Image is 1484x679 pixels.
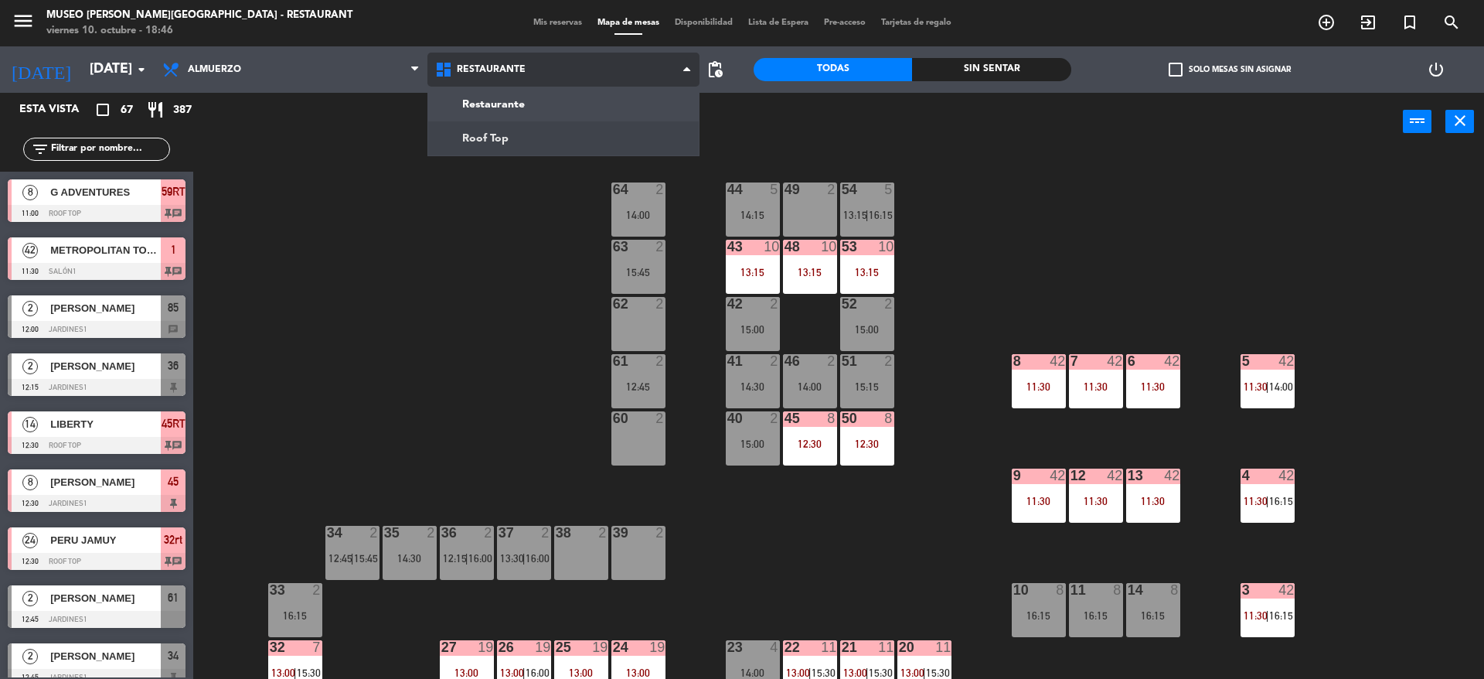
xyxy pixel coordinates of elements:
div: Sin sentar [912,58,1070,81]
div: 16:15 [1069,610,1123,621]
a: Roof Top [428,121,699,155]
div: 42 [1107,469,1122,483]
div: 15:15 [840,381,894,392]
span: 15:30 [812,667,836,679]
div: 16:15 [268,610,322,621]
div: 14:00 [726,667,780,678]
div: 2 [655,354,665,368]
div: 11 [935,640,951,654]
i: restaurant [146,101,165,119]
div: 2 [655,526,665,540]
i: power_input [1408,111,1427,130]
div: 10 [821,240,836,254]
div: 14:30 [726,381,780,392]
span: 12:45 [328,552,352,565]
div: 8 [1113,583,1122,597]
div: 37 [499,526,499,540]
span: Tarjetas de regalo [873,19,959,27]
span: 1 [171,241,176,259]
div: 49 [785,183,785,196]
div: 2 [598,526,608,540]
span: 42 [22,243,38,258]
span: | [1266,609,1269,622]
i: close [1451,111,1469,130]
div: 10 [878,240,893,254]
div: 42 [1278,583,1294,597]
span: [PERSON_NAME] [50,590,161,606]
span: 16:15 [1269,495,1293,507]
div: 11:30 [1126,496,1180,507]
div: 7 [1070,354,1071,368]
span: LIBERTY [50,416,161,432]
div: 11:30 [1069,381,1123,392]
span: 2 [22,649,38,664]
div: 48 [785,240,785,254]
span: 11:30 [1244,609,1268,622]
i: filter_list [31,140,49,159]
span: Restaurante [457,64,526,75]
div: 5 [1242,354,1243,368]
div: 61 [613,354,614,368]
div: 4 [1242,469,1243,483]
input: Filtrar por nombre... [49,141,169,158]
span: 2 [22,359,38,374]
div: 12:45 [611,381,665,392]
div: 60 [613,411,614,425]
div: 16:15 [1126,610,1180,621]
span: | [522,667,526,679]
div: 40 [727,411,728,425]
span: 12:15 [443,552,467,565]
div: 24 [613,640,614,654]
span: 34 [168,647,179,665]
div: 11:30 [1012,381,1066,392]
div: 7 [312,640,322,654]
div: 11:30 [1012,496,1066,507]
div: 2 [884,297,893,311]
i: menu [12,9,35,32]
span: 13:30 [500,552,524,565]
a: Restaurante [428,87,699,121]
div: 19 [535,640,550,654]
div: 8 [1056,583,1065,597]
div: 15:00 [726,324,780,335]
div: 2 [827,183,836,196]
div: 23 [727,640,728,654]
span: 45RT [162,415,185,433]
span: | [522,552,526,565]
div: 13:15 [840,267,894,278]
span: 387 [173,101,192,119]
div: 45 [785,411,785,425]
div: 46 [785,354,785,368]
div: 42 [1278,469,1294,483]
span: | [866,209,869,221]
span: Disponibilidad [667,19,740,27]
div: 11:30 [1069,496,1123,507]
span: PERU JAMUY [50,532,161,548]
div: 42 [1107,354,1122,368]
i: add_circle_outline [1317,13,1336,32]
span: 16:00 [526,552,550,565]
div: 2 [369,526,379,540]
span: 45 [168,473,179,491]
div: 2 [427,526,436,540]
div: 36 [441,526,442,540]
div: 19 [478,640,493,654]
div: 11:30 [1126,381,1180,392]
div: 2 [655,411,665,425]
button: close [1445,110,1474,133]
span: 8 [22,475,38,490]
div: 42 [1164,354,1179,368]
div: 27 [441,640,442,654]
div: 2 [541,526,550,540]
div: 2 [655,240,665,254]
div: 62 [613,297,614,311]
div: 64 [613,183,614,196]
div: 19 [592,640,608,654]
span: 13:00 [271,667,295,679]
div: 41 [727,354,728,368]
div: 22 [785,640,785,654]
div: 12:30 [783,438,837,449]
